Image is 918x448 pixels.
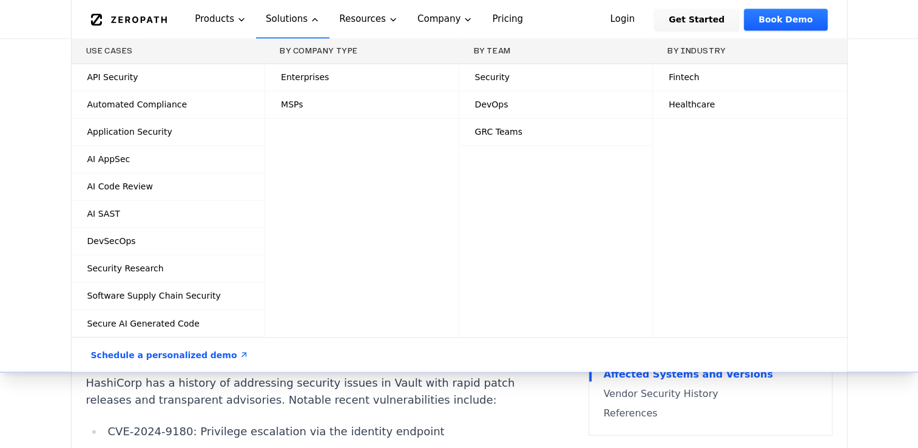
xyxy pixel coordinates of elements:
[604,367,817,381] a: Affected Systems and Versions
[103,423,538,440] li: CVE-2024-9180: Privilege escalation via the identity endpoint
[475,98,508,110] span: DevOps
[87,126,172,138] span: Application Security
[475,71,510,83] span: Security
[72,118,265,145] a: Application Security
[86,46,251,56] h3: Use Cases
[87,317,200,329] span: Secure AI Generated Code
[653,64,847,90] a: Fintech
[475,126,522,138] span: GRC Teams
[654,8,739,30] a: Get Started
[87,180,153,192] span: AI Code Review
[87,208,120,220] span: AI SAST
[72,146,265,172] a: AI AppSec
[280,46,444,56] h3: By Company Type
[459,91,653,118] a: DevOps
[265,64,459,90] a: Enterprises
[86,374,538,408] p: HashiCorp has a history of addressing security issues in Vault with rapid patch releases and tran...
[596,8,650,30] a: Login
[72,173,265,200] a: AI Code Review
[265,91,459,118] a: MSPs
[604,406,817,420] a: References
[459,118,653,145] a: GRC Teams
[87,98,187,110] span: Automated Compliance
[87,290,221,302] span: Software Supply Chain Security
[72,64,265,90] a: API Security
[72,228,265,254] a: DevSecOps
[72,91,265,118] a: Automated Compliance
[87,262,164,274] span: Security Research
[72,255,265,282] a: Security Research
[669,71,699,83] span: Fintech
[281,71,329,83] span: Enterprises
[744,8,827,30] a: Book Demo
[72,282,265,309] a: Software Supply Chain Security
[76,338,264,372] a: Schedule a personalized demo
[281,98,303,110] span: MSPs
[87,71,138,83] span: API Security
[669,98,715,110] span: Healthcare
[667,46,832,56] h3: By Industry
[459,64,653,90] a: Security
[474,46,638,56] h3: By Team
[653,91,847,118] a: Healthcare
[87,235,136,247] span: DevSecOps
[87,153,130,165] span: AI AppSec
[72,200,265,227] a: AI SAST
[72,310,265,336] a: Secure AI Generated Code
[604,386,817,401] a: Vendor Security History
